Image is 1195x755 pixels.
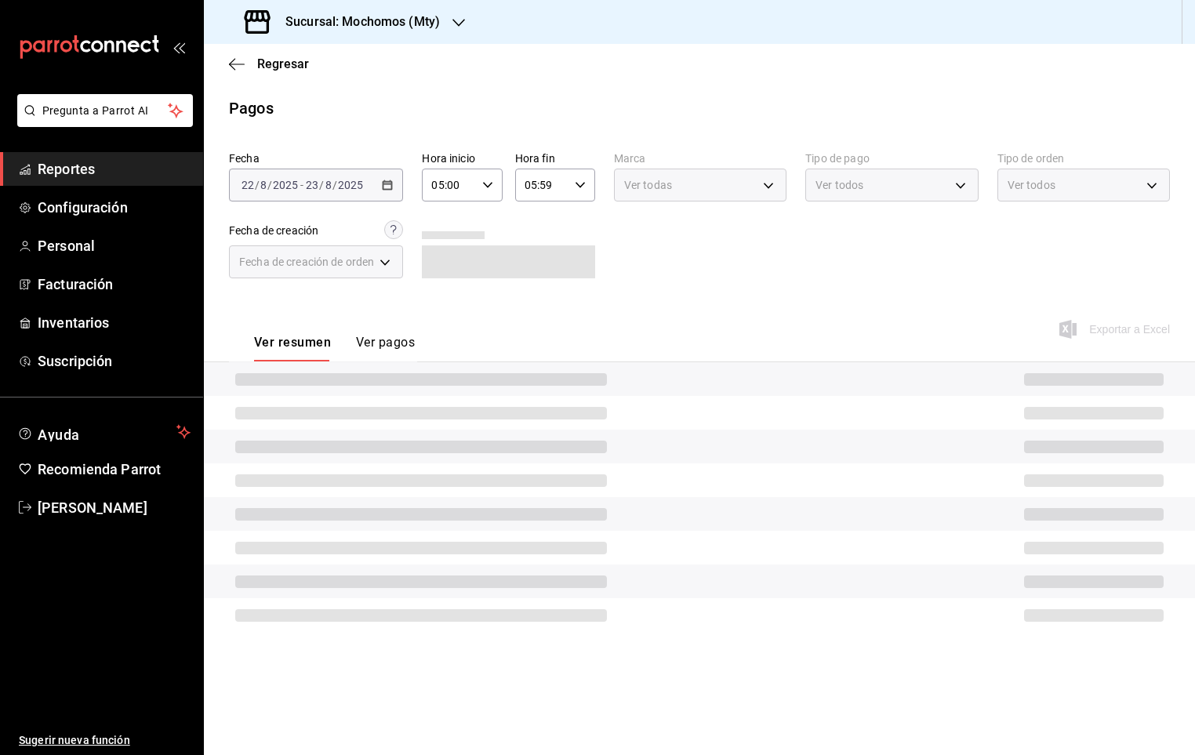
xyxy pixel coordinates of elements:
[267,179,272,191] span: /
[241,179,255,191] input: --
[38,459,191,480] span: Recomienda Parrot
[38,235,191,256] span: Personal
[38,158,191,180] span: Reportes
[997,153,1170,164] label: Tipo de orden
[38,197,191,218] span: Configuración
[229,223,318,239] div: Fecha de creación
[257,56,309,71] span: Regresar
[515,153,595,164] label: Hora fin
[614,153,786,164] label: Marca
[229,56,309,71] button: Regresar
[38,274,191,295] span: Facturación
[173,41,185,53] button: open_drawer_menu
[319,179,324,191] span: /
[272,179,299,191] input: ----
[300,179,303,191] span: -
[229,153,403,164] label: Fecha
[11,114,193,130] a: Pregunta a Parrot AI
[1008,177,1055,193] span: Ver todos
[325,179,332,191] input: --
[305,179,319,191] input: --
[239,254,374,270] span: Fecha de creación de orden
[422,153,502,164] label: Hora inicio
[38,350,191,372] span: Suscripción
[273,13,440,31] h3: Sucursal: Mochomos (Mty)
[17,94,193,127] button: Pregunta a Parrot AI
[255,179,260,191] span: /
[38,497,191,518] span: [PERSON_NAME]
[260,179,267,191] input: --
[337,179,364,191] input: ----
[805,153,978,164] label: Tipo de pago
[624,177,672,193] span: Ver todas
[42,103,169,119] span: Pregunta a Parrot AI
[254,335,415,361] div: navigation tabs
[254,335,331,361] button: Ver resumen
[38,312,191,333] span: Inventarios
[19,732,191,749] span: Sugerir nueva función
[229,96,274,120] div: Pagos
[356,335,415,361] button: Ver pagos
[332,179,337,191] span: /
[38,423,170,441] span: Ayuda
[815,177,863,193] span: Ver todos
